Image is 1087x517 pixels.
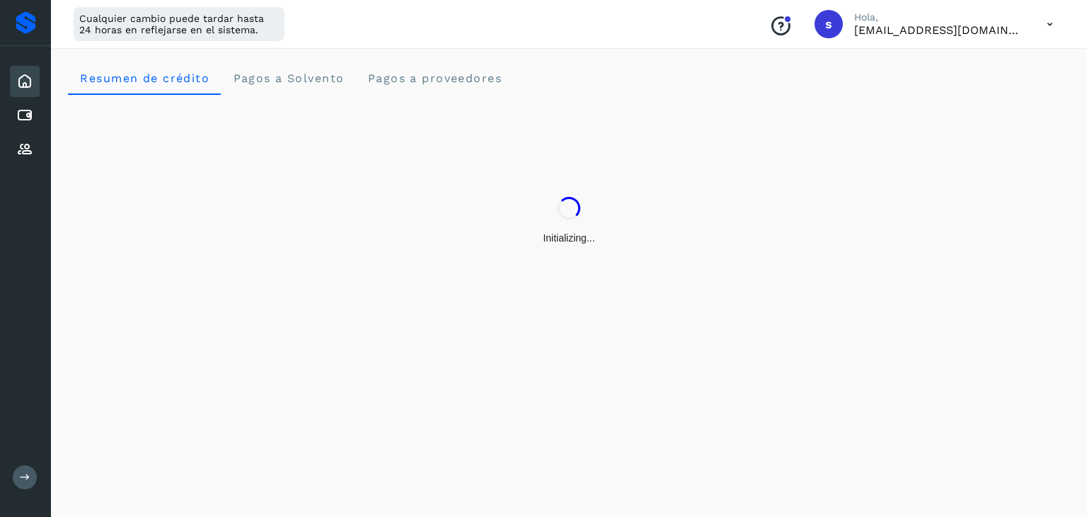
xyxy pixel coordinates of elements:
p: selma@enviopack.com [854,23,1024,37]
span: Resumen de crédito [79,72,209,85]
div: Cualquier cambio puede tardar hasta 24 horas en reflejarse en el sistema. [74,7,284,41]
span: Pagos a Solvento [232,72,344,85]
span: Pagos a proveedores [367,72,502,85]
div: Proveedores [10,134,40,165]
div: Cuentas por pagar [10,100,40,131]
div: Inicio [10,66,40,97]
p: Hola, [854,11,1024,23]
